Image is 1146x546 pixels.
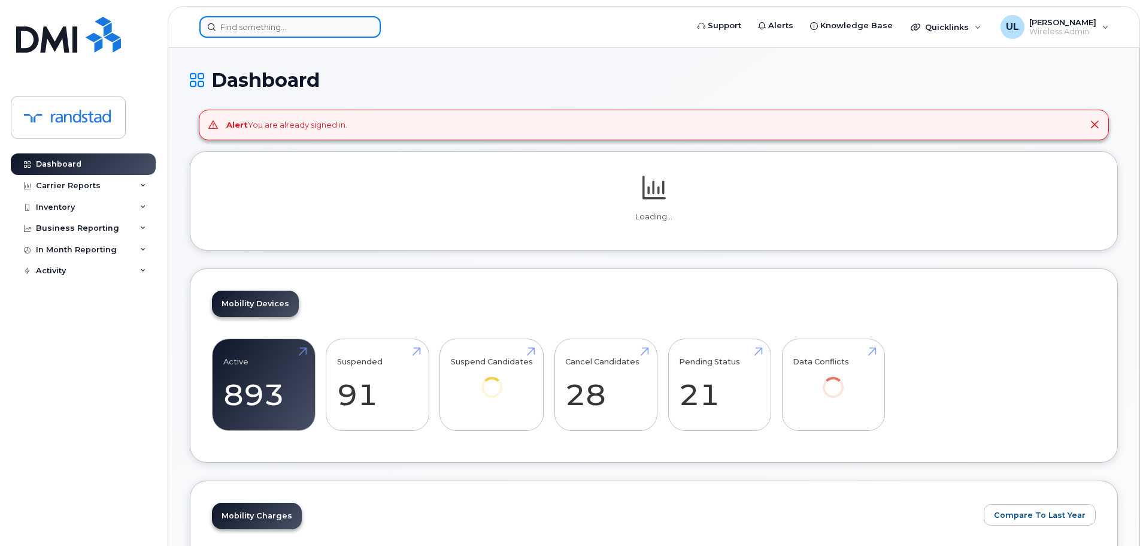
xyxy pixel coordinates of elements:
[190,70,1118,91] h1: Dashboard
[565,345,646,424] a: Cancel Candidates 28
[994,509,1086,521] span: Compare To Last Year
[223,345,304,424] a: Active 893
[226,119,347,131] div: You are already signed in.
[226,120,248,129] strong: Alert
[679,345,760,424] a: Pending Status 21
[212,291,299,317] a: Mobility Devices
[337,345,418,424] a: Suspended 91
[212,212,1096,222] p: Loading...
[984,504,1096,526] button: Compare To Last Year
[212,503,302,529] a: Mobility Charges
[793,345,874,414] a: Data Conflicts
[451,345,533,414] a: Suspend Candidates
